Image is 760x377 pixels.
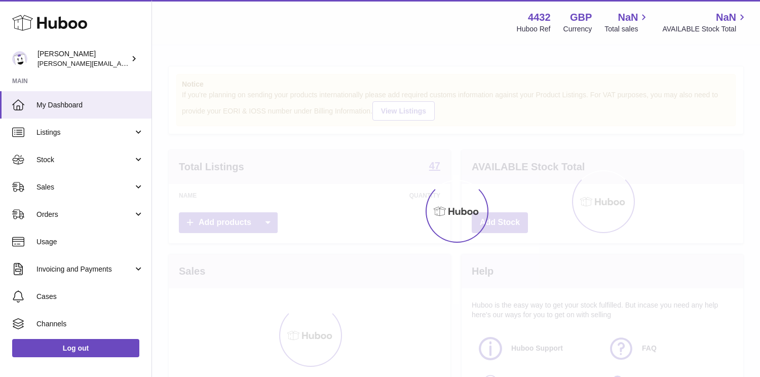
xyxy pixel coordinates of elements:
[716,11,736,24] span: NaN
[662,11,748,34] a: NaN AVAILABLE Stock Total
[37,49,129,68] div: [PERSON_NAME]
[662,24,748,34] span: AVAILABLE Stock Total
[618,11,638,24] span: NaN
[36,182,133,192] span: Sales
[604,24,650,34] span: Total sales
[36,265,133,274] span: Invoicing and Payments
[517,24,551,34] div: Huboo Ref
[36,100,144,110] span: My Dashboard
[36,292,144,301] span: Cases
[12,51,27,66] img: akhil@amalachai.com
[36,128,133,137] span: Listings
[36,237,144,247] span: Usage
[37,59,203,67] span: [PERSON_NAME][EMAIL_ADDRESS][DOMAIN_NAME]
[563,24,592,34] div: Currency
[604,11,650,34] a: NaN Total sales
[36,155,133,165] span: Stock
[570,11,592,24] strong: GBP
[528,11,551,24] strong: 4432
[12,339,139,357] a: Log out
[36,319,144,329] span: Channels
[36,210,133,219] span: Orders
